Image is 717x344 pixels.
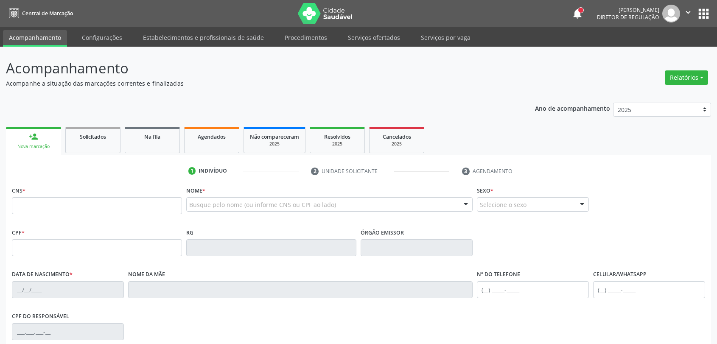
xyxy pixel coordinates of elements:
span: Cancelados [383,133,411,140]
a: Acompanhamento [3,30,67,47]
label: Órgão emissor [361,226,404,239]
span: Diretor de regulação [597,14,659,21]
label: Sexo [477,184,493,197]
input: ___.___.___-__ [12,323,124,340]
label: CPF do responsável [12,310,69,323]
img: img [662,5,680,22]
a: Central de Marcação [6,6,73,20]
label: Data de nascimento [12,268,73,281]
i:  [683,8,693,17]
span: Central de Marcação [22,10,73,17]
p: Acompanhe a situação das marcações correntes e finalizadas [6,79,499,88]
div: Nova marcação [12,143,55,150]
a: Procedimentos [279,30,333,45]
p: Ano de acompanhamento [535,103,610,113]
a: Serviços ofertados [342,30,406,45]
button:  [680,5,696,22]
span: Não compareceram [250,133,299,140]
button: apps [696,6,711,21]
input: (__) _____-_____ [477,281,589,298]
label: CNS [12,184,25,197]
label: RG [186,226,193,239]
div: 2025 [375,141,418,147]
label: Celular/WhatsApp [593,268,647,281]
div: 2025 [250,141,299,147]
label: CPF [12,226,25,239]
div: person_add [29,132,38,141]
a: Serviços por vaga [415,30,476,45]
span: Solicitados [80,133,106,140]
a: Estabelecimentos e profissionais de saúde [137,30,270,45]
a: Configurações [76,30,128,45]
div: [PERSON_NAME] [597,6,659,14]
label: Nº do Telefone [477,268,520,281]
button: Relatórios [665,70,708,85]
span: Busque pelo nome (ou informe CNS ou CPF ao lado) [189,200,336,209]
input: (__) _____-_____ [593,281,705,298]
p: Acompanhamento [6,58,499,79]
label: Nome [186,184,205,197]
div: 2025 [316,141,358,147]
input: __/__/____ [12,281,124,298]
span: Agendados [198,133,226,140]
span: Selecione o sexo [480,200,527,209]
button: notifications [571,8,583,20]
label: Nome da mãe [128,268,165,281]
span: Na fila [144,133,160,140]
div: 1 [188,167,196,175]
div: Indivíduo [199,167,227,175]
span: Resolvidos [324,133,350,140]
